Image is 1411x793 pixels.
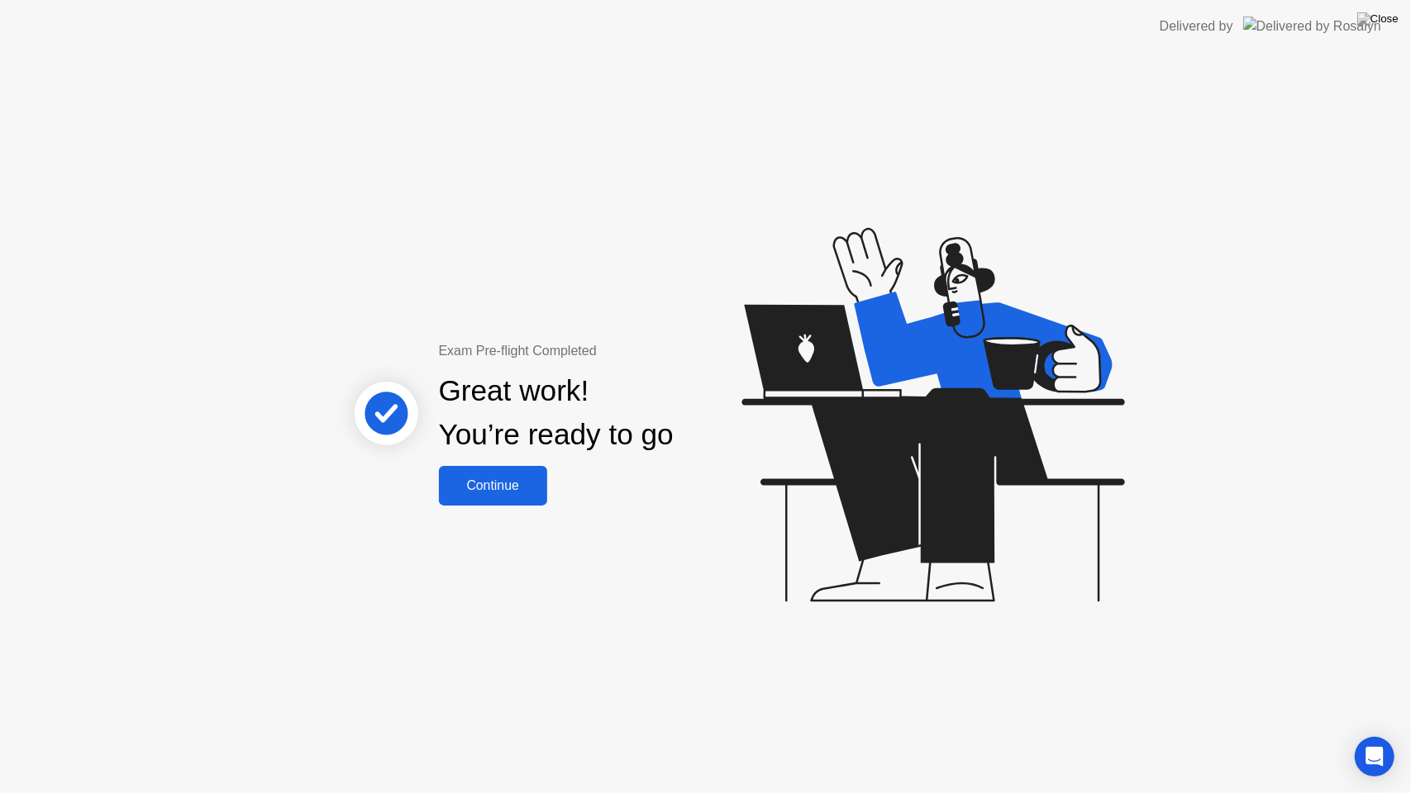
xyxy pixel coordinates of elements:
div: Open Intercom Messenger [1355,737,1394,776]
img: Delivered by Rosalyn [1243,17,1381,36]
button: Continue [439,466,547,506]
div: Great work! You’re ready to go [439,369,674,457]
div: Delivered by [1160,17,1233,36]
div: Continue [444,478,542,493]
div: Exam Pre-flight Completed [439,341,780,361]
img: Close [1357,12,1399,26]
